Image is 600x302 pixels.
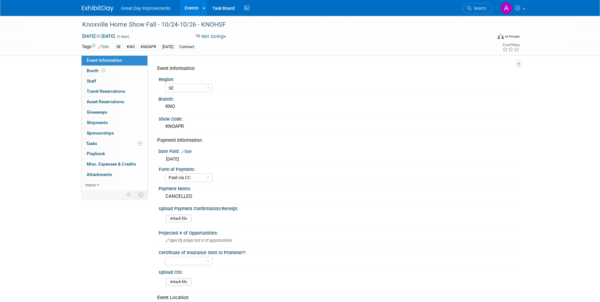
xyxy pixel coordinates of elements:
span: Specify projected # of opportunities [165,238,232,243]
a: more [82,180,147,190]
span: to [96,34,102,39]
div: Event Location [157,294,514,301]
a: Edit [181,149,192,154]
a: Edit [98,45,109,49]
div: Knoxville Home Show Fall - 10/24-10/26 - KNOHSF [80,19,483,30]
div: Certificate of Insurance Sent to Promoter?: [159,248,516,256]
span: Booth not reserved yet [100,68,106,73]
span: more [85,182,96,187]
span: Great Day Improvements [121,6,170,11]
span: Travel Reservations [87,89,125,94]
span: Event Information [87,58,122,63]
div: SE [114,44,123,50]
span: Booth [87,68,106,73]
div: Upload Payment Confirmation/Receipt: [159,204,516,212]
td: Personalize Event Tab Strip [124,191,135,199]
div: Event Format [455,33,520,42]
a: Staff [82,76,147,86]
div: Show Code: [158,114,518,122]
span: Tasks [86,141,97,146]
div: Event Rating [502,43,519,47]
td: Toggle Event Tabs [134,191,147,199]
td: Tags [82,43,109,51]
a: Playbook [82,149,147,159]
div: KNO [163,102,514,111]
img: Akeela Miller [500,2,512,14]
a: Asset Reservations [82,97,147,107]
div: CANCELLED [163,192,514,201]
div: Payment Notes: [158,184,518,192]
div: [DATE] [160,44,175,50]
div: Upload COI: [159,267,516,275]
span: Misc. Expenses & Credits [87,161,136,167]
a: Tasks [82,139,147,149]
span: Shipments [87,120,108,125]
a: Travel Reservations [82,86,147,97]
div: Date Paid: [158,147,518,155]
button: Not Going [194,33,228,40]
span: [DATE] [DATE] [82,33,115,39]
a: Misc. Expenses & Credits [82,159,147,169]
img: ExhibitDay [82,5,114,12]
div: Contract [177,44,196,50]
span: Sponsorships [87,130,114,135]
span: (3 days) [116,35,129,39]
a: Sponsorships [82,128,147,138]
div: Region: [159,75,516,83]
span: Staff [87,79,96,84]
div: Form of Payment: [159,165,516,173]
a: Event Information [82,55,147,66]
div: KNOAPR [163,122,514,131]
span: Attachments [87,172,112,177]
div: Payment Information [157,137,514,144]
div: KNO [125,44,137,50]
span: Playbook [87,151,105,156]
a: Shipments [82,118,147,128]
div: In-Person [505,34,520,39]
div: Projected # of Opportunities: [158,228,518,236]
div: Event Information [157,65,514,72]
span: Search [472,6,486,11]
a: Booth [82,66,147,76]
span: [DATE] [166,156,179,161]
span: Asset Reservations [87,99,124,104]
div: Branch: [158,94,518,102]
a: Giveaways [82,107,147,117]
a: Search [463,3,492,14]
a: Attachments [82,170,147,180]
div: KNOAPR [139,44,158,50]
span: Giveaways [87,110,107,115]
img: Format-Inperson.png [498,34,504,39]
